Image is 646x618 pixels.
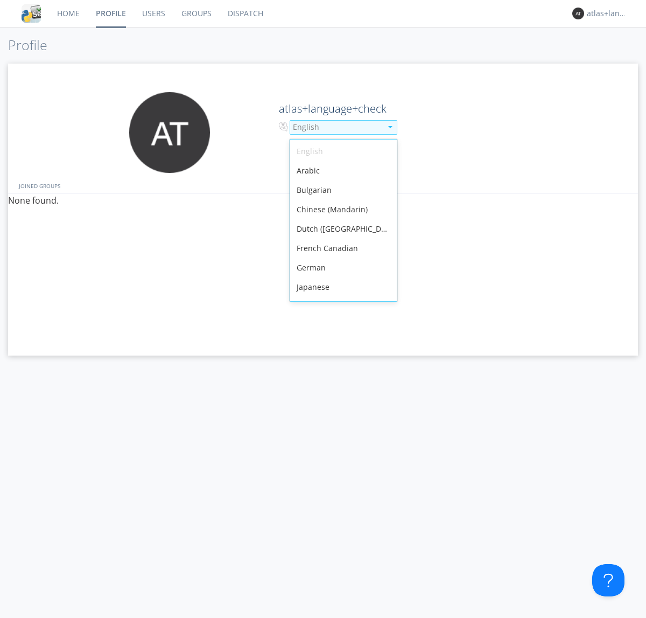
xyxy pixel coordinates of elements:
[587,8,627,19] div: atlas+language+check
[290,200,397,219] div: Chinese (Mandarin)
[290,297,397,316] div: [DEMOGRAPHIC_DATA]
[290,219,397,239] div: Dutch ([GEOGRAPHIC_DATA])
[290,180,397,200] div: Bulgarian
[572,8,584,19] img: 373638.png
[279,120,290,133] img: In groups with Translation enabled, your messages will be automatically translated to and from th...
[279,103,578,115] h2: atlas+language+check
[290,142,397,161] div: English
[16,178,635,193] div: JOINED GROUPS
[290,258,397,277] div: German
[290,239,397,258] div: French Canadian
[8,194,638,208] p: None found.
[8,38,638,53] h1: Profile
[22,4,41,23] img: cddb5a64eb264b2086981ab96f4c1ba7
[592,564,624,596] iframe: Toggle Customer Support
[293,122,382,133] div: English
[290,277,397,297] div: Japanese
[129,92,210,173] img: 373638.png
[388,126,392,128] img: caret-up-sm.svg
[290,161,397,180] div: Arabic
